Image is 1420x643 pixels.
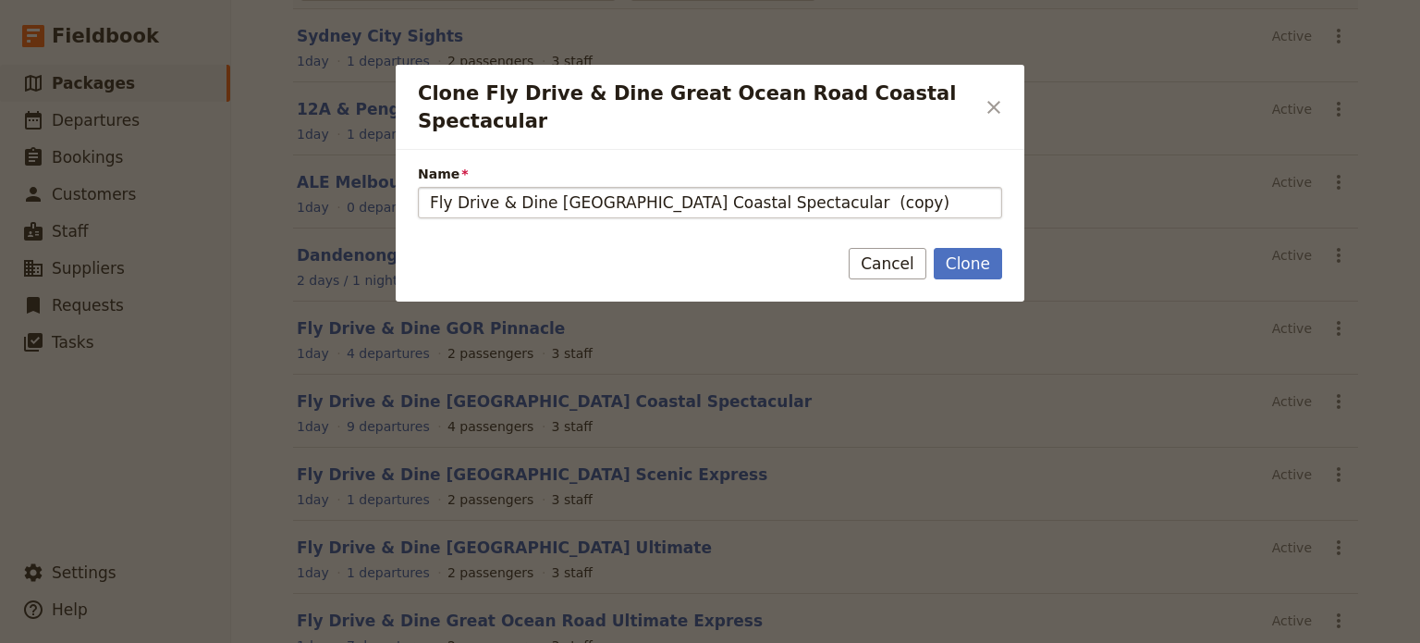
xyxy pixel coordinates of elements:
button: Cancel [849,248,926,279]
input: Name [418,187,1002,218]
button: Clone [934,248,1002,279]
span: Name [418,165,1002,183]
h2: Clone Fly Drive & Dine Great Ocean Road Coastal Spectacular [418,80,974,135]
button: Close dialog [978,92,1010,123]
